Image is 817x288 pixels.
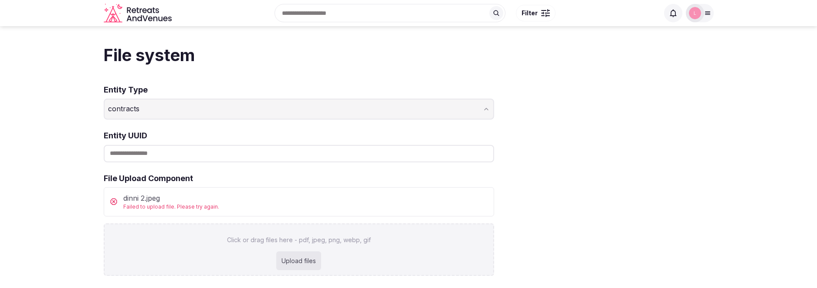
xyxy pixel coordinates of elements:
label: Entity Type [104,84,494,95]
img: Luis Mereiles [689,7,701,19]
span: Filter [522,9,538,17]
button: Filter [516,5,556,21]
span: dinni 2.jpeg [123,193,219,203]
div: Upload files [276,251,321,271]
p: Click or drag files here - pdf, jpeg, png, webp, gif [227,236,371,244]
div: contracts [108,104,139,114]
a: Visit the homepage [104,3,173,23]
label: File Upload Component [104,173,494,184]
h1: File system [104,44,714,67]
label: Entity UUID [104,130,494,141]
span: Failed to upload file. Please try again. [123,203,219,211]
svg: Retreats and Venues company logo [104,3,173,23]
